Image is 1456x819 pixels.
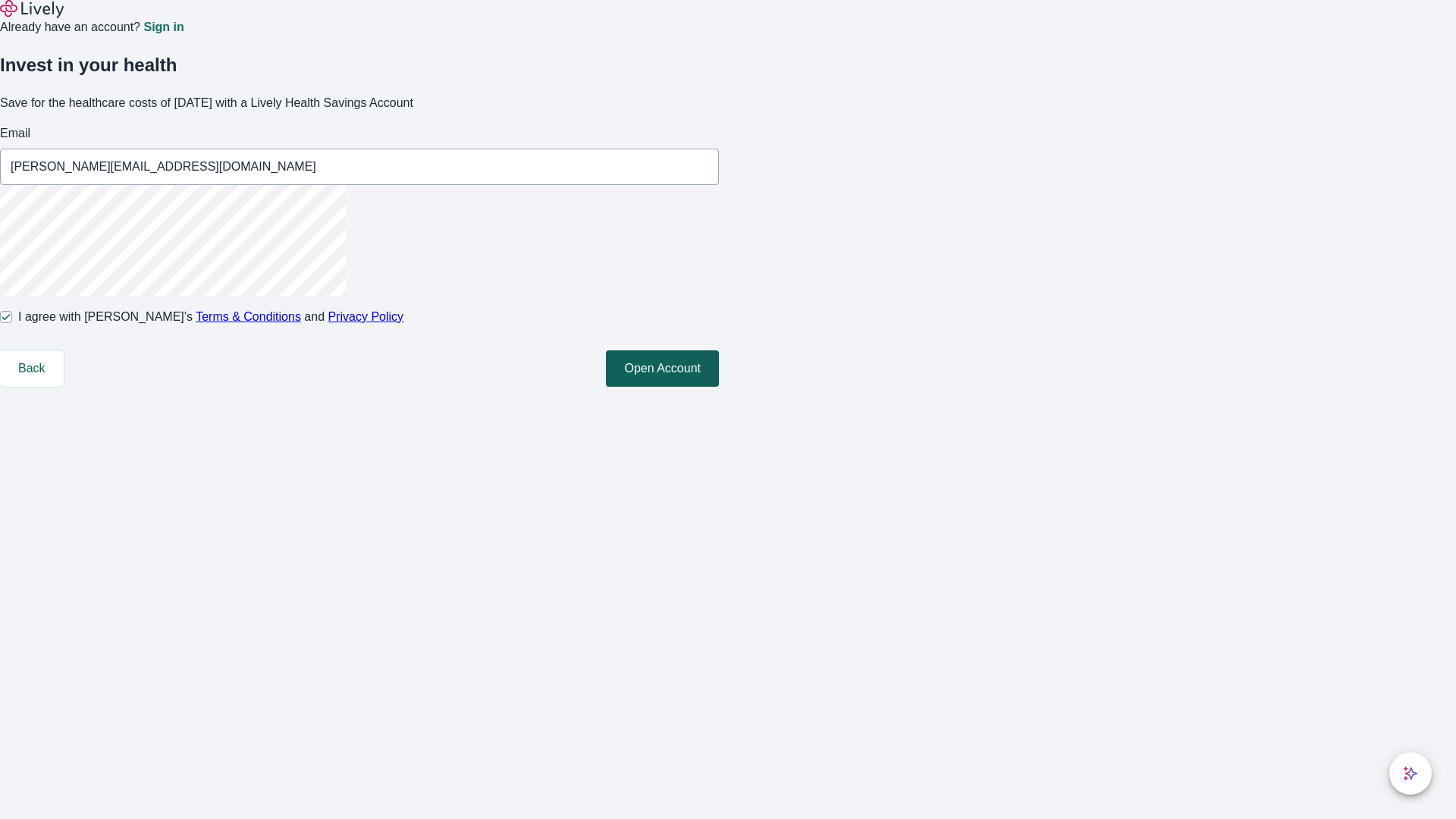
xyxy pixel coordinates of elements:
[606,350,719,387] button: Open Account
[18,308,403,326] span: I agree with [PERSON_NAME]’s and
[328,310,404,323] a: Privacy Policy
[1389,752,1432,795] button: chat
[196,310,301,323] a: Terms & Conditions
[143,21,184,33] a: Sign in
[1403,766,1418,781] svg: Lively AI Assistant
